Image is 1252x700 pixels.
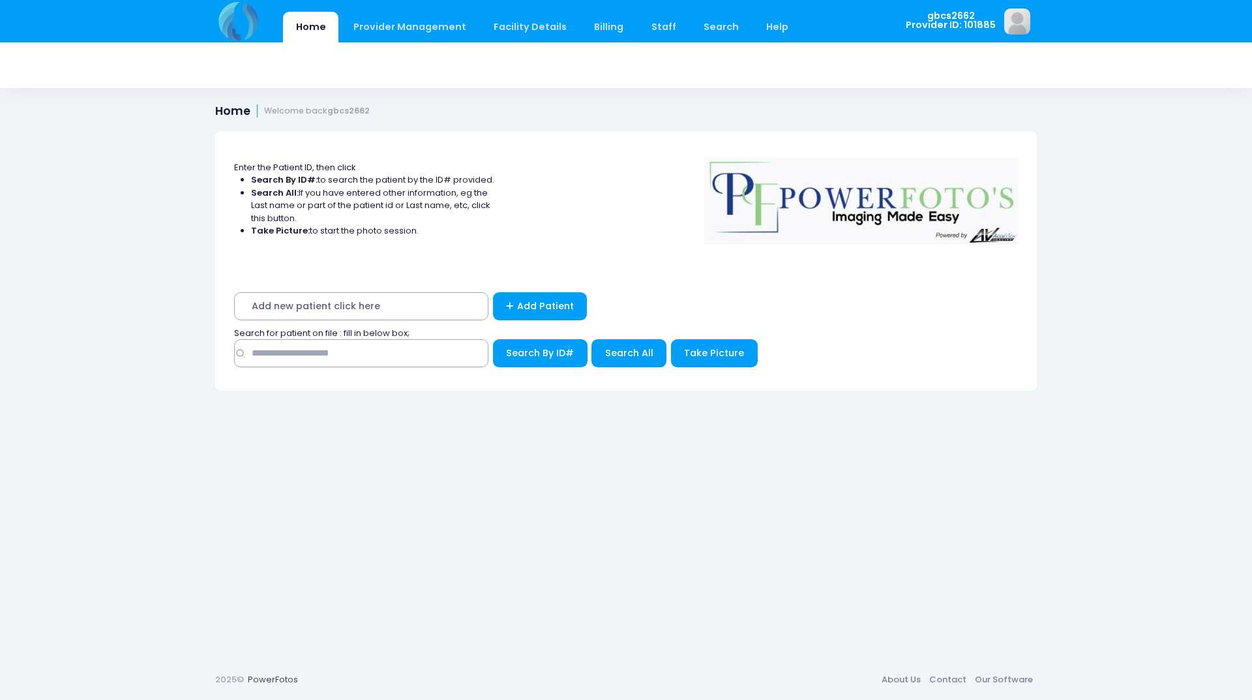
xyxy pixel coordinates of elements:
strong: Search All: [251,187,299,199]
li: to search the patient by the ID# provided. [251,174,495,187]
a: Add Patient [493,292,588,320]
strong: Search By ID#: [251,174,318,186]
small: Welcome back [264,106,370,116]
a: Home [283,12,338,42]
a: Billing [582,12,636,42]
span: Add new patient click here [234,292,488,320]
span: Search for patient on file : fill in below box; [234,327,410,339]
img: Logo [698,148,1024,245]
h1: Home [215,104,370,118]
span: Search All [605,346,653,359]
img: image [1004,8,1030,35]
a: Help [754,12,801,42]
span: 2025© [215,673,244,686]
span: Enter the Patient ID, then click [234,161,356,174]
span: Take Picture [684,346,744,359]
li: to start the photo session. [251,224,495,237]
a: Provider Management [340,12,479,42]
span: Search By ID# [506,346,574,359]
span: gbcs2662 Provider ID: 101885 [906,11,996,30]
button: Take Picture [671,339,758,367]
strong: Take Picture: [251,224,310,237]
a: PowerFotos [248,673,298,686]
button: Search By ID# [493,339,588,367]
a: Contact [925,668,970,692]
li: If you have entered other information, eg the Last name or part of the patient id or Last name, e... [251,187,495,225]
a: Our Software [970,668,1037,692]
button: Search All [591,339,666,367]
strong: gbcs2662 [327,105,370,116]
a: Search [691,12,751,42]
a: About Us [877,668,925,692]
a: Facility Details [481,12,580,42]
a: Staff [638,12,689,42]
